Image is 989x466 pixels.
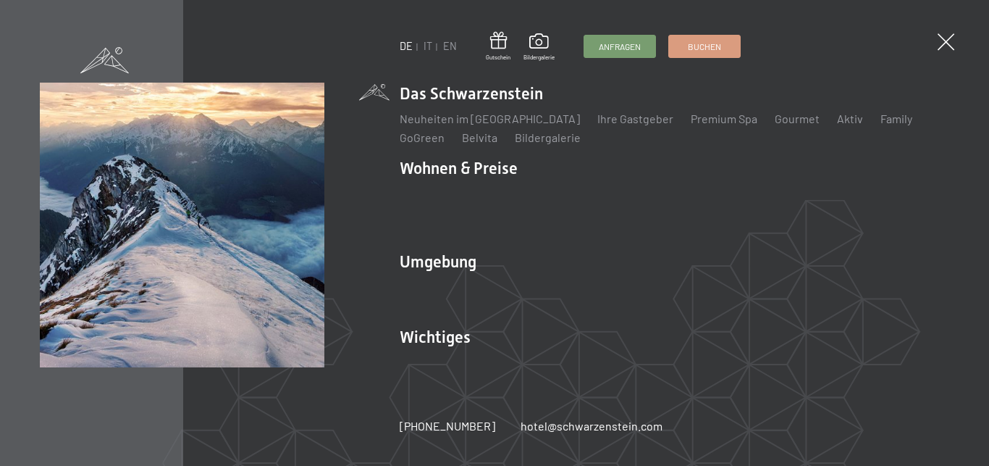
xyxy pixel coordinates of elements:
a: IT [424,40,432,52]
a: Neuheiten im [GEOGRAPHIC_DATA] [400,112,580,125]
a: GoGreen [400,130,445,144]
a: Bildergalerie [515,130,581,144]
a: Anfragen [584,36,655,57]
a: EN [443,40,457,52]
a: Ihre Gastgeber [597,112,673,125]
span: Anfragen [599,41,641,53]
a: Premium Spa [691,112,757,125]
a: [PHONE_NUMBER] [400,418,495,434]
span: Bildergalerie [523,54,555,62]
a: Family [880,112,912,125]
span: [PHONE_NUMBER] [400,419,495,433]
a: Bildergalerie [523,33,555,61]
a: hotel@schwarzenstein.com [521,418,662,434]
span: Gutschein [486,54,510,62]
a: Gutschein [486,32,510,62]
a: DE [400,40,413,52]
a: Gourmet [775,112,820,125]
a: Buchen [669,36,740,57]
a: Aktiv [837,112,863,125]
span: Buchen [688,41,721,53]
a: Belvita [462,130,497,144]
